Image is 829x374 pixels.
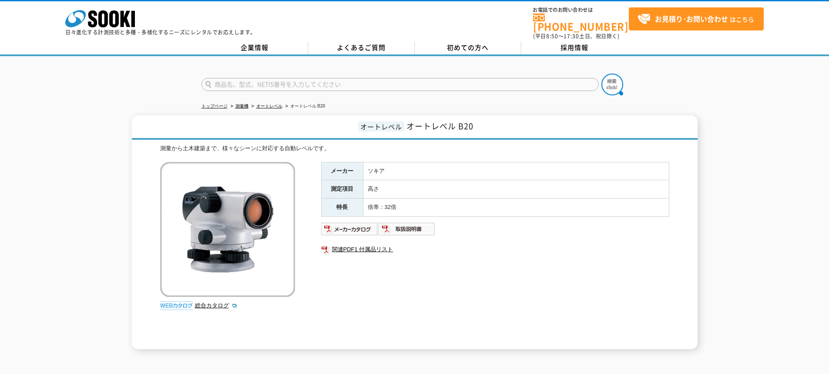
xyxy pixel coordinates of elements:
li: オートレベル B20 [284,102,326,111]
a: 企業情報 [201,41,308,54]
span: オートレベル [358,121,404,131]
a: よくあるご質問 [308,41,415,54]
span: オートレベル B20 [406,120,473,132]
a: 採用情報 [521,41,628,54]
a: [PHONE_NUMBER] [533,13,629,31]
a: お見積り･お問い合わせはこちら [629,7,764,30]
img: 取扱説明書 [378,222,435,236]
img: btn_search.png [601,74,623,95]
span: 初めての方へ [447,43,489,52]
a: 取扱説明書 [378,228,435,234]
td: ソキア [363,162,669,180]
th: 測定項目 [321,180,363,199]
a: トップページ [201,104,228,108]
div: 測量から土木建築まで、様々なシーンに対応する自動レベルです。 [160,144,669,153]
a: 初めての方へ [415,41,521,54]
span: 8:50 [546,32,558,40]
td: 高さ [363,180,669,199]
img: メーカーカタログ [321,222,378,236]
a: 測量機 [235,104,248,108]
input: 商品名、型式、NETIS番号を入力してください [201,78,599,91]
p: 日々進化する計測技術と多種・多様化するニーズにレンタルでお応えします。 [65,30,256,35]
span: お電話でのお問い合わせは [533,7,629,13]
strong: お見積り･お問い合わせ [655,13,728,24]
a: 総合カタログ [195,302,238,309]
span: 17:30 [564,32,579,40]
td: 倍率：32倍 [363,199,669,217]
a: 関連PDF1 付属品リスト [321,244,669,255]
span: はこちら [638,13,754,26]
img: webカタログ [160,301,193,310]
img: オートレベル B20 [160,162,295,297]
a: オートレベル [256,104,282,108]
th: メーカー [321,162,363,180]
th: 特長 [321,199,363,217]
span: (平日 ～ 土日、祝日除く) [533,32,619,40]
a: メーカーカタログ [321,228,378,234]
